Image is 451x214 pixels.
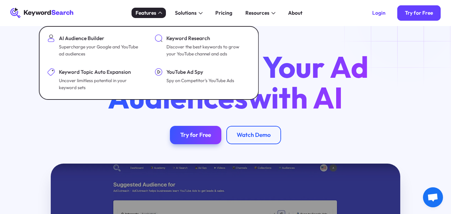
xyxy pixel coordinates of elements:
[39,26,259,100] nav: Features
[43,30,147,61] a: AI Audience BuilderSupercharge your Google and YouTube ad audiences
[151,64,254,95] a: YouTube Ad SpySpy on Competitor's YouTube Ads
[43,64,147,95] a: Keyword Topic Auto ExpansionUncover limitless potential in your keyword sets
[59,77,142,91] div: Uncover limitless potential in your keyword sets
[151,30,254,61] a: Keyword ResearchDiscover the best keywords to grow your YouTube channel and ads
[397,5,441,21] a: Try for Free
[166,68,234,76] div: YouTube Ad Spy
[364,5,393,21] a: Login
[248,79,343,116] span: with AI
[136,9,156,17] div: Features
[170,126,221,144] a: Try for Free
[166,77,234,84] div: Spy on Competitor's YouTube Ads
[284,8,306,18] a: About
[372,10,386,16] div: Login
[288,9,302,17] div: About
[175,9,197,17] div: Solutions
[70,52,381,113] h1: Supercharge Your Ad Audiences
[59,68,142,76] div: Keyword Topic Auto Expansion
[59,43,142,58] div: Supercharge your Google and YouTube ad audiences
[59,34,142,42] div: AI Audience Builder
[237,132,271,139] div: Watch Demo
[166,43,249,58] div: Discover the best keywords to grow your YouTube channel and ads
[215,9,232,17] div: Pricing
[405,10,433,16] div: Try for Free
[423,187,443,207] a: Open chat
[180,132,211,139] div: Try for Free
[212,8,236,18] a: Pricing
[166,34,249,42] div: Keyword Research
[245,9,269,17] div: Resources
